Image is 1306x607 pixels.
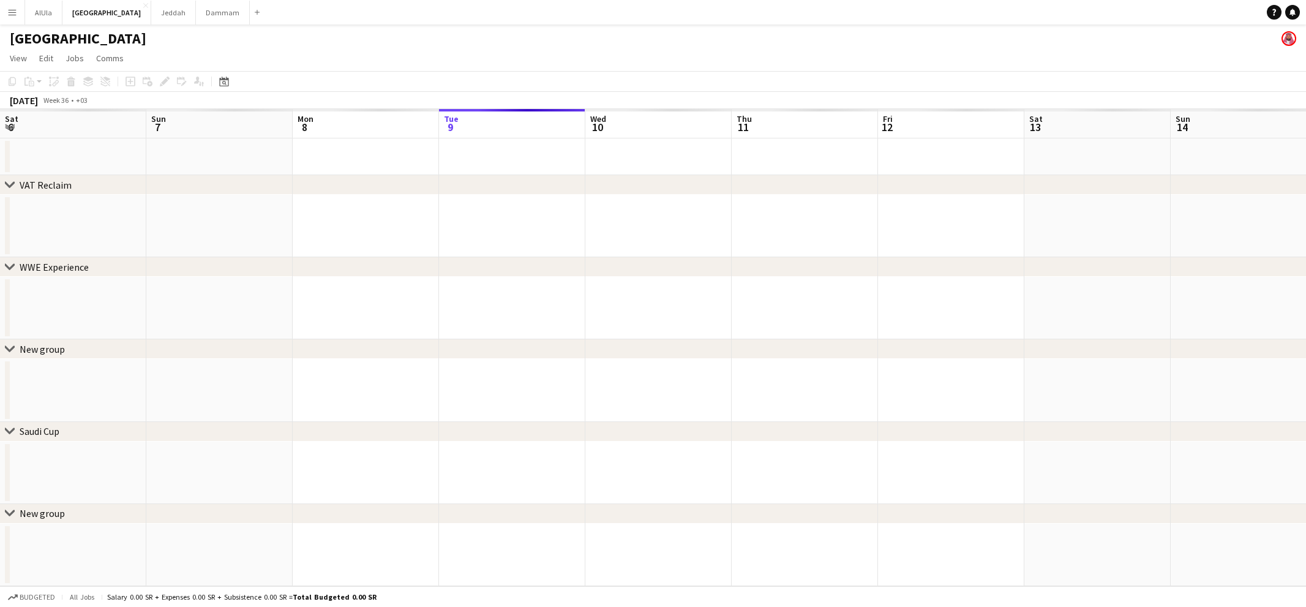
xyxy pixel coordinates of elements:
[20,593,55,601] span: Budgeted
[588,120,606,134] span: 10
[196,1,250,25] button: Dammam
[40,96,71,105] span: Week 36
[20,425,59,437] div: Saudi Cup
[293,592,377,601] span: Total Budgeted 0.00 SR
[20,508,65,520] div: New group
[20,179,72,191] div: VAT Reclaim
[20,343,65,355] div: New group
[1176,113,1190,124] span: Sun
[5,113,18,124] span: Sat
[6,590,57,604] button: Budgeted
[39,53,53,64] span: Edit
[149,120,166,134] span: 7
[5,50,32,66] a: View
[1029,113,1043,124] span: Sat
[67,592,97,601] span: All jobs
[76,96,88,105] div: +03
[737,113,752,124] span: Thu
[107,592,377,601] div: Salary 0.00 SR + Expenses 0.00 SR + Subsistence 0.00 SR =
[3,120,18,134] span: 6
[298,113,313,124] span: Mon
[25,1,62,25] button: AlUla
[10,94,38,107] div: [DATE]
[62,1,151,25] button: [GEOGRAPHIC_DATA]
[735,120,752,134] span: 11
[91,50,129,66] a: Comms
[10,53,27,64] span: View
[151,1,196,25] button: Jeddah
[34,50,58,66] a: Edit
[96,53,124,64] span: Comms
[296,120,313,134] span: 8
[61,50,89,66] a: Jobs
[1027,120,1043,134] span: 13
[66,53,84,64] span: Jobs
[442,120,459,134] span: 9
[444,113,459,124] span: Tue
[881,120,893,134] span: 12
[10,29,146,48] h1: [GEOGRAPHIC_DATA]
[883,113,893,124] span: Fri
[590,113,606,124] span: Wed
[151,113,166,124] span: Sun
[1282,31,1296,46] app-user-avatar: Mohammed Almohaser
[20,261,89,273] div: WWE Experience
[1174,120,1190,134] span: 14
